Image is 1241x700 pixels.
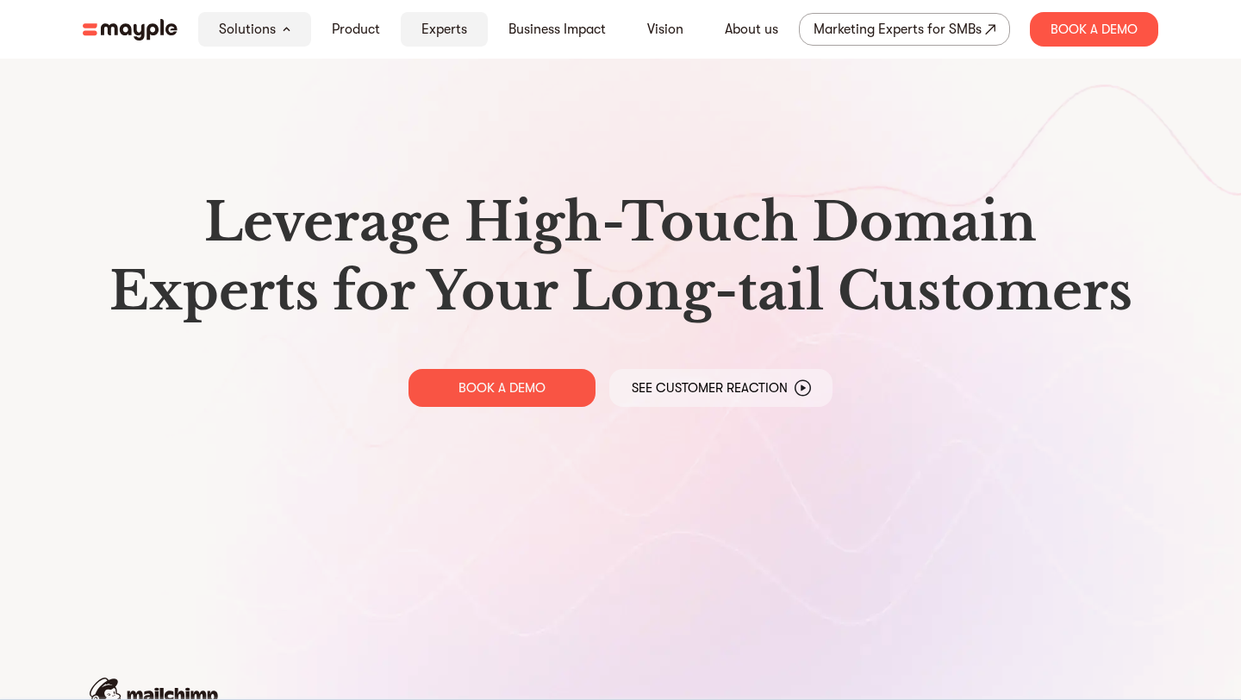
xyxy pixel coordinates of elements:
a: Vision [647,19,683,40]
div: Marketing Experts for SMBs [814,17,982,41]
a: Business Impact [508,19,606,40]
div: Book A Demo [1030,12,1158,47]
p: See Customer Reaction [632,379,788,397]
a: See Customer Reaction [609,369,833,407]
a: About us [725,19,778,40]
a: Solutions [219,19,276,40]
h1: Leverage High-Touch Domain Experts for Your Long-tail Customers [97,188,1144,326]
a: BOOK A DEMO [408,369,596,407]
img: arrow-down [283,27,290,32]
a: Experts [421,19,467,40]
img: mayple-logo [83,19,178,41]
p: BOOK A DEMO [458,379,546,397]
a: Marketing Experts for SMBs [799,13,1010,46]
a: Product [332,19,380,40]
